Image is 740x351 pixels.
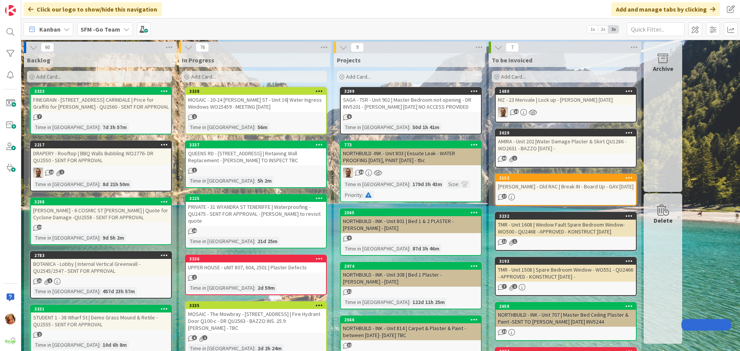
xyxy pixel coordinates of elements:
[341,88,481,95] div: 3299
[192,114,197,119] span: 2
[496,220,636,237] div: TMR - Unit 1608 | Window Fault Spare Bedroom Window- WO500 - QU2468 - APPROVED - KONSTRUCT [DATE]
[254,123,256,131] span: :
[496,88,636,105] div: 1680MZ - 23 Merivale | Lock up - [PERSON_NAME] [DATE]
[512,284,517,289] span: 2
[499,130,636,136] div: 3029
[496,258,636,265] div: 3193
[496,107,636,117] div: SD
[501,73,526,80] span: Add Card...
[496,303,636,310] div: 2658
[347,289,352,294] span: 32
[496,213,636,237] div: 3232TMR - Unit 1608 | Window Fault Spare Bedroom Window- WO500 - QU2468 - APPROVED - KONSTRUCT [D...
[496,181,636,191] div: [PERSON_NAME] - Old RAC | Break IN - Board Up - GAV [DATE]
[99,287,101,296] span: :
[37,114,42,119] span: 7
[502,329,507,334] span: 35
[502,239,507,244] span: 11
[192,228,197,233] span: 16
[191,73,216,80] span: Add Card...
[33,287,99,296] div: Time in [GEOGRAPHIC_DATA]
[341,263,481,270] div: 2974
[512,239,517,244] span: 1
[654,216,673,225] div: Delete
[34,89,171,94] div: 3333
[496,129,636,136] div: 3029
[341,95,481,112] div: SAGA - TSR - Unit 902 | Master Bedroom not opening - DR INV5201 - [PERSON_NAME] [DATE] NO ACCESS ...
[496,129,636,153] div: 3029AMIRA - Unit 202 |Water Damage Plaster & Skirt QU1286 - WO2631 - BAZZO [DATE] -
[256,237,279,245] div: 21d 25m
[47,278,52,283] span: 1
[343,298,409,306] div: Time in [GEOGRAPHIC_DATA]
[59,170,64,175] span: 1
[186,195,326,202] div: 3225
[186,95,326,112] div: MOSAIC - 20-24 [PERSON_NAME] ST - Unit 16| Water Ingress Windows WO25459 - MEETING [DATE]
[514,109,519,114] span: 38
[189,196,326,201] div: 3225
[186,302,326,333] div: 3335MOSAIC - The Mowbray - [STREET_ADDRESS] | Fire Hydrant Door Q100-c - DR QU2563 - BAZZO INS. 2...
[343,168,353,178] img: SD
[496,213,636,220] div: 3232
[506,43,519,52] span: 7
[34,253,171,258] div: 2783
[99,233,101,242] span: :
[341,323,481,340] div: NORTHBUILD - INK - Unit 814 | Carpet & Plaster & Paint - between [DATE]- [DATE] TBC
[492,56,532,64] span: To be Invoiced
[502,284,507,289] span: 7
[31,141,171,165] div: 2217DRAPERY - Rooftop | BBQ Walls Bubbling WO2776- DR QU2550 - SENT FOR APPROVAL
[458,180,459,188] span: :
[502,194,507,199] span: 17
[496,175,636,181] div: 3153
[186,88,326,112] div: 3338MOSAIC - 20-24 [PERSON_NAME] ST - Unit 16| Water Ingress Windows WO25459 - MEETING [DATE]
[256,284,277,292] div: 2d 59m
[39,25,61,34] span: Kanban
[341,141,481,148] div: 773
[186,141,326,148] div: 3337
[653,64,673,73] div: Archive
[587,25,598,33] span: 1x
[346,73,371,80] span: Add Card...
[344,142,481,148] div: 773
[41,43,54,52] span: 60
[31,306,171,329] div: 3331STUDENT 1 - 38 Wharf St | Demo Grass Mound & Retile - QU2555 - SENT FOR APPROVAL
[31,148,171,165] div: DRAPERY - Rooftop | BBQ Walls Bubbling WO2776- DR QU2550 - SENT FOR APPROVAL
[409,298,410,306] span: :
[410,244,441,253] div: 87d 3h 46m
[188,284,254,292] div: Time in [GEOGRAPHIC_DATA]
[37,225,42,230] span: 24
[499,304,636,309] div: 2658
[341,316,481,340] div: 2566NORTHBUILD - INK - Unit 814 | Carpet & Plaster & Paint - between [DATE]- [DATE] TBC
[99,341,101,349] span: :
[341,148,481,165] div: NORTHBUILD -INK - Unit 803 | Ensuite Leak - WATER PROOFING [DATE], PAINT [DATE] - tbc
[496,310,636,327] div: NORTHBUILD - INK - Unit 707 | Master Bed Ceiling Plaster & Paint -SENT TO [PERSON_NAME] [DATE] IN...
[37,278,42,283] span: 21
[498,107,508,117] img: SD
[31,141,171,148] div: 2217
[186,255,326,262] div: 3336
[341,209,481,233] div: 2565NORTHBUILD - INK - Unit 801 | Bed 1 & 2 PLASTER - [PERSON_NAME] - [DATE]
[202,335,207,340] span: 1
[344,89,481,94] div: 3299
[196,43,209,52] span: 76
[31,198,171,222] div: 3298[PERSON_NAME] - 6 COSMIC ST [PERSON_NAME] | Quote for Cyclone Damage -QU2558 - SENT FOR APPROVAL
[344,210,481,215] div: 2565
[192,168,197,173] span: 1
[49,170,54,175] span: 10
[188,176,254,185] div: Time in [GEOGRAPHIC_DATA]
[186,148,326,165] div: QUEENS RD - [STREET_ADDRESS] | Retaining Wall Replacement - [PERSON_NAME] TO INSPECT TBC
[446,180,458,188] div: Size
[186,202,326,226] div: PRIVATE - 31 WYANDRA ST TENERIFFE | Waterproofing - QU2475 - SENT FOR APPROVAL - [PERSON_NAME] to...
[34,142,171,148] div: 2217
[343,180,409,188] div: Time in [GEOGRAPHIC_DATA]
[409,244,410,253] span: :
[598,25,608,33] span: 2x
[24,2,162,16] div: Click our logo to show/hide this navigation
[186,88,326,95] div: 3338
[31,88,171,95] div: 3333
[192,275,197,280] span: 2
[186,141,326,165] div: 3337QUEENS RD - [STREET_ADDRESS] | Retaining Wall Replacement - [PERSON_NAME] TO INSPECT TBC
[186,262,326,272] div: UPPER HOUSE - uNIT 807, 604, 2501 | Plaster Defects
[347,235,352,240] span: 9
[410,298,447,306] div: 122d 11h 25m
[36,73,61,80] span: Add Card...
[33,180,99,188] div: Time in [GEOGRAPHIC_DATA]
